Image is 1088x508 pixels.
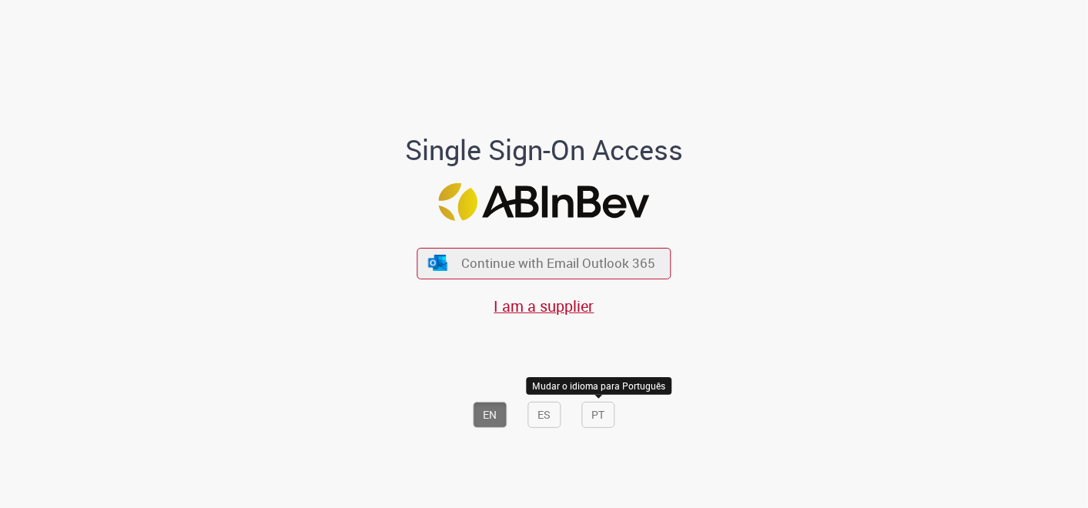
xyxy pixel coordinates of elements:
[582,402,615,428] button: PT
[330,135,758,165] h1: Single Sign-On Access
[474,402,507,428] button: EN
[439,183,650,221] img: Logo ABInBev
[417,248,671,279] button: ícone Azure/Microsoft 360 Continue with Email Outlook 365
[494,296,594,316] a: I am a supplier
[462,255,656,272] span: Continue with Email Outlook 365
[528,402,561,428] button: ES
[427,255,448,271] img: ícone Azure/Microsoft 360
[526,377,671,395] div: Mudar o idioma para Português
